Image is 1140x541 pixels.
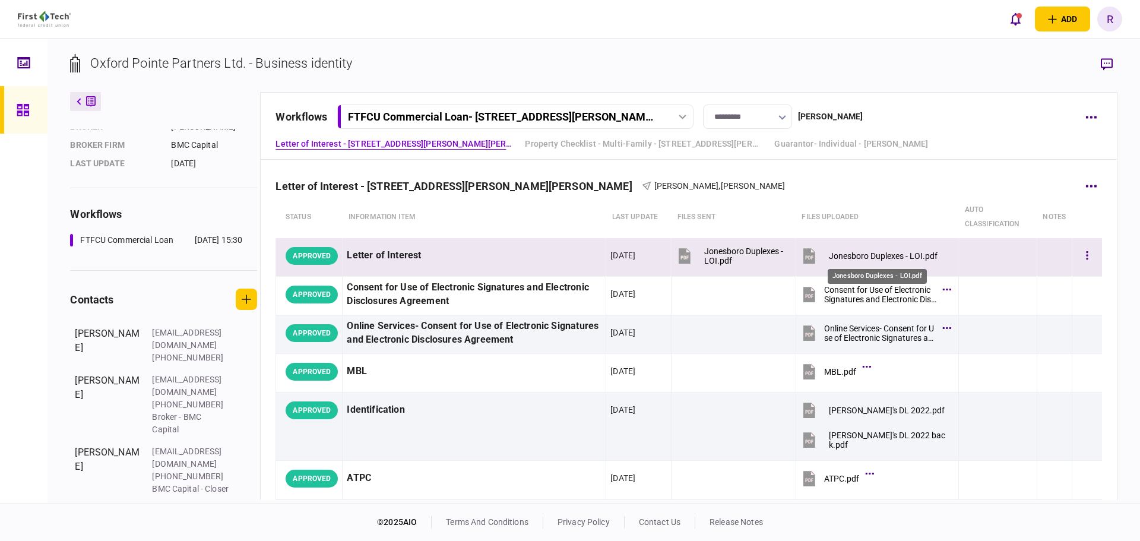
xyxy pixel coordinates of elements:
button: Jonesboro Duplexes - LOI.pdf [800,242,938,269]
button: ATPC.pdf [800,465,871,492]
button: Online Services- Consent for Use of Electronic Signatures and Electronic Disclosures Agreement.pdf [800,319,948,346]
button: open notifications list [1003,7,1028,31]
div: broker firm [70,139,159,151]
button: open adding identity options [1035,7,1090,31]
div: APPROVED [286,363,338,381]
div: APPROVED [286,470,338,488]
div: [DATE] 15:30 [195,234,243,246]
button: FTFCU Commercial Loan- [STREET_ADDRESS][PERSON_NAME][PERSON_NAME] [337,105,693,129]
div: [DATE] [610,404,635,416]
div: [DATE] [610,327,635,338]
th: notes [1037,197,1072,238]
div: [EMAIL_ADDRESS][DOMAIN_NAME] [152,374,229,398]
div: Oxford Pointe Partners Ltd. - Business identity [90,53,352,73]
div: Jonesboro Duplexes - LOI.pdf [704,246,786,265]
div: Jonesboro Duplexes - LOI.pdf [829,251,938,261]
div: [PHONE_NUMBER] [152,398,229,411]
div: Online Services- Consent for Use of Electronic Signatures and Electronic Disclosures Agreement [347,319,601,347]
div: MBL.pdf [824,367,856,377]
div: Identification [347,397,601,423]
div: Letter of Interest [347,242,601,269]
div: contacts [70,292,113,308]
div: workflows [275,109,327,125]
div: Mark's DL 2022.pdf [829,406,945,415]
span: [PERSON_NAME] [721,181,786,191]
div: BMC Capital [171,139,257,151]
div: BMC Capital - Closer [152,483,229,495]
img: client company logo [18,11,71,27]
a: FTFCU Commercial Loan[DATE] 15:30 [70,234,242,246]
div: Letter of Interest - [STREET_ADDRESS][PERSON_NAME][PERSON_NAME] [275,180,641,192]
div: APPROVED [286,247,338,265]
div: [DATE] [610,249,635,261]
button: Mark's DL 2022 back.pdf [800,426,948,453]
div: Broker - BMC Capital [152,411,229,436]
div: APPROVED [286,286,338,303]
button: R [1097,7,1122,31]
div: [PHONE_NUMBER] [152,470,229,483]
div: Consent for Use of Electronic Signatures and Electronic Disclosures Agreement.pdf [824,285,936,304]
a: Guarantor- Individual - [PERSON_NAME] [774,138,928,150]
th: Information item [343,197,606,238]
div: © 2025 AIO [377,516,432,529]
div: APPROVED [286,324,338,342]
button: MBL.pdf [800,358,868,385]
button: Consent for Use of Electronic Signatures and Electronic Disclosures Agreement.pdf [800,281,948,308]
div: [PERSON_NAME] [75,374,140,436]
a: Property Checklist - Multi-Family - [STREET_ADDRESS][PERSON_NAME]. Drive [525,138,762,150]
div: [DATE] [610,288,635,300]
div: Mark's DL 2022 back.pdf [829,431,948,450]
div: workflows [70,206,257,222]
th: auto classification [959,197,1037,238]
div: APPROVED [286,401,338,419]
th: status [276,197,343,238]
span: [PERSON_NAME] [654,181,719,191]
th: files sent [672,197,796,238]
button: Jonesboro Duplexes - LOI.pdf [676,242,786,269]
div: [PHONE_NUMBER] [152,352,229,364]
div: Jonesboro Duplexes - LOI.pdf [828,269,927,284]
div: ATPC [347,465,601,492]
span: , [718,181,720,191]
div: MBL [347,358,601,385]
a: Letter of Interest - [STREET_ADDRESS][PERSON_NAME][PERSON_NAME] [275,138,513,150]
a: release notes [710,517,763,527]
div: [PERSON_NAME] [75,445,140,495]
a: privacy policy [558,517,610,527]
th: Files uploaded [796,197,958,238]
div: ATPC.pdf [824,474,859,483]
div: [DATE] [610,472,635,484]
div: last update [70,157,159,170]
div: [PERSON_NAME] [75,327,140,364]
div: Consent for Use of Electronic Signatures and Electronic Disclosures Agreement [347,281,601,308]
a: terms and conditions [446,517,528,527]
a: contact us [639,517,680,527]
div: FTFCU Commercial Loan [80,234,173,246]
div: [DATE] [610,365,635,377]
div: [PERSON_NAME] [798,110,863,123]
th: last update [606,197,672,238]
div: [DATE] [171,157,257,170]
div: Online Services- Consent for Use of Electronic Signatures and Electronic Disclosures Agreement.pdf [824,324,936,343]
div: [EMAIL_ADDRESS][DOMAIN_NAME] [152,445,229,470]
div: [EMAIL_ADDRESS][DOMAIN_NAME] [152,327,229,352]
div: FTFCU Commercial Loan - [STREET_ADDRESS][PERSON_NAME][PERSON_NAME] [348,110,657,123]
button: Mark's DL 2022.pdf [800,397,945,423]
